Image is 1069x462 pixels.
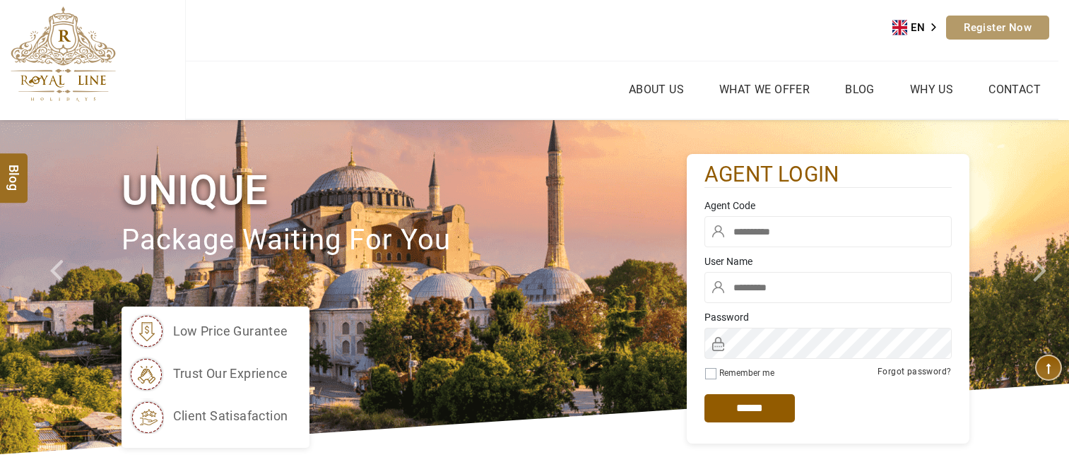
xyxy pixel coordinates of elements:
label: Remember me [719,368,774,378]
li: client satisafaction [129,398,288,434]
a: Check next image [1015,120,1069,454]
a: Register Now [946,16,1049,40]
a: Contact [985,79,1044,100]
li: low price gurantee [129,314,288,349]
h1: Unique [122,164,687,217]
a: Blog [841,79,878,100]
a: Forgot password? [878,367,951,377]
h2: agent login [704,161,952,189]
a: EN [892,17,946,38]
a: About Us [625,79,687,100]
a: Why Us [906,79,957,100]
a: What we Offer [716,79,813,100]
label: Password [704,310,952,324]
label: Agent Code [704,199,952,213]
div: Language [892,17,946,38]
img: The Royal Line Holidays [11,6,116,102]
aside: Language selected: English [892,17,946,38]
a: Check next prev [32,120,85,454]
label: User Name [704,254,952,268]
li: trust our exprience [129,356,288,391]
p: package waiting for you [122,217,687,264]
span: Blog [5,165,23,177]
